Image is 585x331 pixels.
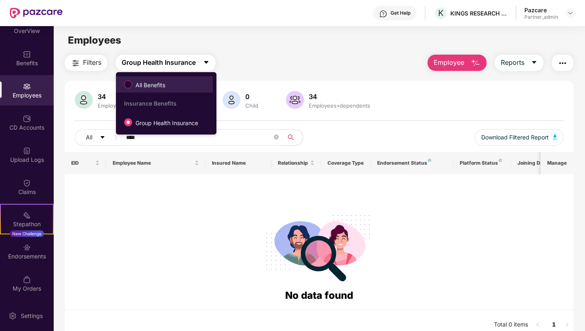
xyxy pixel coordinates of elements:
[75,129,124,146] button: Allcaret-down
[511,152,561,174] th: Joining Date
[244,102,260,109] div: Child
[274,135,279,139] span: close-circle
[113,160,193,166] span: Employee Name
[271,152,321,174] th: Relationship
[428,55,487,71] button: Employee
[223,91,240,109] img: svg+xml;base64,PHN2ZyB4bWxucz0iaHR0cDovL3d3dy53My5vcmcvMjAwMC9zdmciIHhtbG5zOnhsaW5rPSJodHRwOi8vd3...
[567,10,574,16] img: svg+xml;base64,PHN2ZyBpZD0iRHJvcGRvd24tMzJ4MzIiIHhtbG5zPSJodHRwOi8vd3d3LnczLm9yZy8yMDAwL3N2ZyIgd2...
[23,50,31,58] img: svg+xml;base64,PHN2ZyBpZD0iQmVuZWZpdHMiIHhtbG5zPSJodHRwOi8vd3d3LnczLm9yZy8yMDAwL3N2ZyIgd2lkdGg9Ij...
[565,322,570,327] span: right
[71,58,81,68] img: svg+xml;base64,PHN2ZyB4bWxucz0iaHR0cDovL3d3dy53My5vcmcvMjAwMC9zdmciIHdpZHRoPSIyNCIgaGVpZ2h0PSIyNC...
[471,58,480,68] img: svg+xml;base64,PHN2ZyB4bWxucz0iaHR0cDovL3d3dy53My5vcmcvMjAwMC9zdmciIHhtbG5zOnhsaW5rPSJodHRwOi8vd3...
[75,91,93,109] img: svg+xml;base64,PHN2ZyB4bWxucz0iaHR0cDovL3d3dy53My5vcmcvMjAwMC9zdmciIHhtbG5zOnhsaW5rPSJodHRwOi8vd3...
[23,211,31,219] img: svg+xml;base64,PHN2ZyB4bWxucz0iaHR0cDovL3d3dy53My5vcmcvMjAwMC9zdmciIHdpZHRoPSIyMSIgaGVpZ2h0PSIyMC...
[122,57,196,68] span: Group Health Insurance
[68,34,121,46] span: Employees
[499,159,502,162] img: svg+xml;base64,PHN2ZyB4bWxucz0iaHR0cDovL3d3dy53My5vcmcvMjAwMC9zdmciIHdpZHRoPSI4IiBoZWlnaHQ9IjgiIH...
[307,102,372,109] div: Employees+dependents
[450,9,507,17] div: KINGS RESEARCH PRIVATE LIMITED
[286,91,304,109] img: svg+xml;base64,PHN2ZyB4bWxucz0iaHR0cDovL3d3dy53My5vcmcvMjAwMC9zdmciIHhtbG5zOnhsaW5rPSJodHRwOi8vd3...
[558,58,568,68] img: svg+xml;base64,PHN2ZyB4bWxucz0iaHR0cDovL3d3dy53My5vcmcvMjAwMC9zdmciIHdpZHRoPSIyNCIgaGVpZ2h0PSIyNC...
[475,129,563,146] button: Download Filtered Report
[203,59,210,66] span: caret-down
[65,152,106,174] th: EID
[100,135,105,141] span: caret-down
[1,220,53,228] div: Stepathon
[96,102,127,109] div: Employees
[548,318,561,331] a: 1
[278,160,308,166] span: Relationship
[541,152,574,174] th: Manage
[23,276,31,284] img: svg+xml;base64,PHN2ZyBpZD0iTXlfT3JkZXJzIiBkYXRhLW5hbWU9Ik15IE9yZGVycyIgeG1sbnM9Imh0dHA6Ly93d3cudz...
[379,10,387,18] img: svg+xml;base64,PHN2ZyBpZD0iSGVscC0zMngzMiIgeG1sbnM9Imh0dHA6Ly93d3cudzMub3JnLzIwMDAvc3ZnIiB3aWR0aD...
[524,14,558,20] div: Partner_admin
[495,55,544,71] button: Reportscaret-down
[23,147,31,155] img: svg+xml;base64,PHN2ZyBpZD0iVXBsb2FkX0xvZ3MiIGRhdGEtbmFtZT0iVXBsb2FkIExvZ3MiIHhtbG5zPSJodHRwOi8vd3...
[83,57,101,68] span: Filters
[438,8,443,18] span: K
[10,8,63,18] img: New Pazcare Logo
[18,312,45,320] div: Settings
[86,133,92,142] span: All
[9,312,17,320] img: svg+xml;base64,PHN2ZyBpZD0iU2V0dGluZy0yMHgyMCIgeG1sbnM9Imh0dHA6Ly93d3cudzMub3JnLzIwMDAvc3ZnIiB3aW...
[116,55,216,71] button: Group Health Insurancecaret-down
[283,134,299,141] span: search
[96,93,127,101] div: 34
[428,159,431,162] img: svg+xml;base64,PHN2ZyB4bWxucz0iaHR0cDovL3d3dy53My5vcmcvMjAwMC9zdmciIHdpZHRoPSI4IiBoZWlnaHQ9IjgiIH...
[434,57,464,68] span: Employee
[391,10,410,16] div: Get Help
[531,59,537,66] span: caret-down
[460,160,504,166] div: Platform Status
[285,289,353,301] span: No data found
[501,57,524,68] span: Reports
[132,119,201,128] span: Group Health Insurance
[205,152,272,174] th: Insured Name
[23,179,31,187] img: svg+xml;base64,PHN2ZyBpZD0iQ2xhaW0iIHhtbG5zPSJodHRwOi8vd3d3LnczLm9yZy8yMDAwL3N2ZyIgd2lkdGg9IjIwIi...
[124,100,213,107] div: Insurance Benefits
[481,133,549,142] span: Download Filtered Report
[132,81,168,90] span: All Benefits
[274,134,279,141] span: close-circle
[535,322,540,327] span: left
[65,55,107,71] button: Filters
[23,82,31,90] img: svg+xml;base64,PHN2ZyBpZD0iRW1wbG95ZWVzIiB4bWxucz0iaHR0cDovL3d3dy53My5vcmcvMjAwMC9zdmciIHdpZHRoPS...
[106,152,205,174] th: Employee Name
[260,205,378,288] img: svg+xml;base64,PHN2ZyB4bWxucz0iaHR0cDovL3d3dy53My5vcmcvMjAwMC9zdmciIHdpZHRoPSIyODgiIGhlaWdodD0iMj...
[307,93,372,101] div: 34
[377,160,447,166] div: Endorsement Status
[23,115,31,123] img: svg+xml;base64,PHN2ZyBpZD0iQ0RfQWNjb3VudHMiIGRhdGEtbmFtZT0iQ0QgQWNjb3VudHMiIHhtbG5zPSJodHRwOi8vd3...
[553,135,557,139] img: svg+xml;base64,PHN2ZyB4bWxucz0iaHR0cDovL3d3dy53My5vcmcvMjAwMC9zdmciIHhtbG5zOnhsaW5rPSJodHRwOi8vd3...
[321,152,371,174] th: Coverage Type
[283,129,303,146] button: search
[10,230,44,237] div: New Challenge
[524,6,558,14] div: Pazcare
[71,160,94,166] span: EID
[23,243,31,252] img: svg+xml;base64,PHN2ZyBpZD0iRW5kb3JzZW1lbnRzIiB4bWxucz0iaHR0cDovL3d3dy53My5vcmcvMjAwMC9zdmciIHdpZH...
[244,93,260,101] div: 0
